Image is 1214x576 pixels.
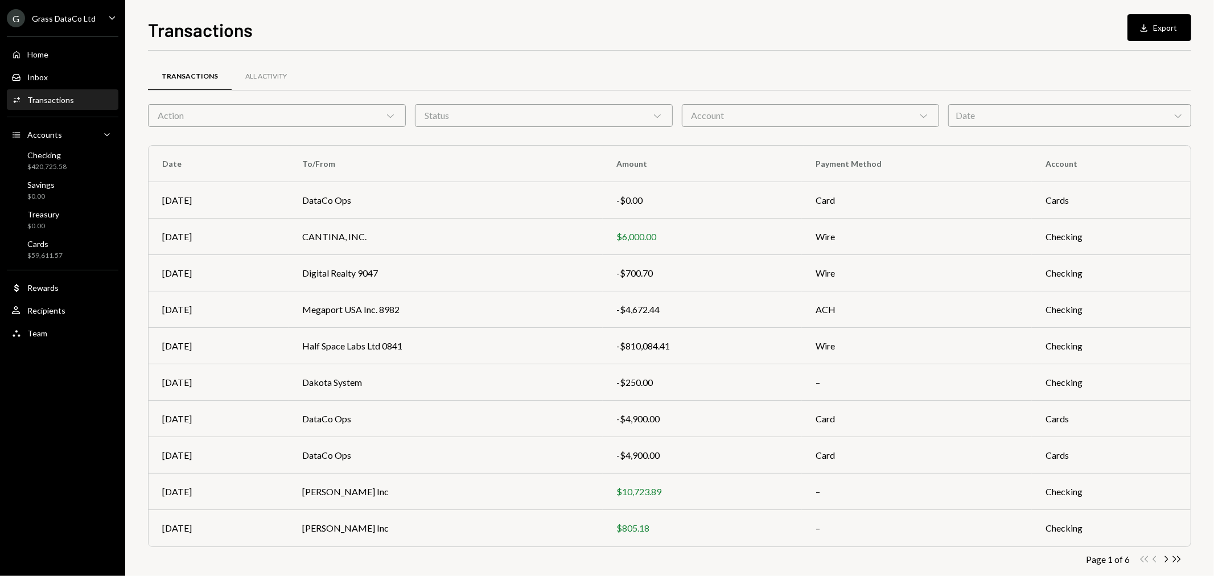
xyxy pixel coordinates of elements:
th: To/From [289,146,603,182]
div: [DATE] [162,266,275,280]
a: Transactions [148,62,232,91]
td: DataCo Ops [289,437,603,474]
th: Account [1032,146,1191,182]
div: Savings [27,180,55,190]
div: -$4,672.44 [616,303,788,316]
div: Status [415,104,673,127]
td: DataCo Ops [289,401,603,437]
div: Checking [27,150,67,160]
td: Card [802,401,1032,437]
td: Checking [1032,328,1191,364]
td: Checking [1032,255,1191,291]
div: Action [148,104,406,127]
div: Page 1 of 6 [1086,554,1130,565]
a: All Activity [232,62,301,91]
div: Rewards [27,283,59,293]
div: [DATE] [162,194,275,207]
a: Home [7,44,118,64]
div: $805.18 [616,521,788,535]
div: Account [682,104,940,127]
a: Savings$0.00 [7,176,118,204]
td: Checking [1032,364,1191,401]
td: Checking [1032,474,1191,510]
td: ACH [802,291,1032,328]
button: Export [1127,14,1191,41]
td: Cards [1032,437,1191,474]
td: Half Space Labs Ltd 0841 [289,328,603,364]
div: [DATE] [162,303,275,316]
a: Treasury$0.00 [7,206,118,233]
div: Recipients [27,306,65,315]
td: Megaport USA Inc. 8982 [289,291,603,328]
h1: Transactions [148,18,253,41]
div: $6,000.00 [616,230,788,244]
div: [DATE] [162,376,275,389]
div: Home [27,50,48,59]
td: [PERSON_NAME] Inc [289,474,603,510]
div: -$810,084.41 [616,339,788,353]
div: All Activity [245,72,287,81]
div: [DATE] [162,412,275,426]
a: Transactions [7,89,118,110]
div: -$4,900.00 [616,449,788,462]
div: [DATE] [162,449,275,462]
div: [DATE] [162,485,275,499]
div: Cards [27,239,63,249]
div: Inbox [27,72,48,82]
div: Transactions [162,72,218,81]
td: Dakota System [289,364,603,401]
div: -$700.70 [616,266,788,280]
div: -$4,900.00 [616,412,788,426]
div: $10,723.89 [616,485,788,499]
a: Recipients [7,300,118,320]
a: Cards$59,611.57 [7,236,118,263]
td: [PERSON_NAME] Inc [289,510,603,546]
td: Cards [1032,182,1191,219]
th: Payment Method [802,146,1032,182]
div: -$0.00 [616,194,788,207]
div: [DATE] [162,339,275,353]
a: Accounts [7,124,118,145]
td: Wire [802,219,1032,255]
td: Checking [1032,219,1191,255]
a: Inbox [7,67,118,87]
td: Digital Realty 9047 [289,255,603,291]
th: Amount [603,146,802,182]
td: – [802,510,1032,546]
a: Checking$420,725.58 [7,147,118,174]
div: Grass DataCo Ltd [32,14,96,23]
td: Card [802,437,1032,474]
td: Checking [1032,291,1191,328]
div: Transactions [27,95,74,105]
div: G [7,9,25,27]
td: – [802,474,1032,510]
td: – [802,364,1032,401]
a: Team [7,323,118,343]
th: Date [149,146,289,182]
div: [DATE] [162,521,275,535]
div: $420,725.58 [27,162,67,172]
td: CANTINA, INC. [289,219,603,255]
div: -$250.00 [616,376,788,389]
div: Accounts [27,130,62,139]
div: Date [948,104,1191,127]
div: [DATE] [162,230,275,244]
td: DataCo Ops [289,182,603,219]
td: Checking [1032,510,1191,546]
a: Rewards [7,277,118,298]
td: Card [802,182,1032,219]
div: Team [27,328,47,338]
td: Cards [1032,401,1191,437]
div: $0.00 [27,192,55,201]
div: Treasury [27,209,59,219]
div: $59,611.57 [27,251,63,261]
td: Wire [802,328,1032,364]
td: Wire [802,255,1032,291]
div: $0.00 [27,221,59,231]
